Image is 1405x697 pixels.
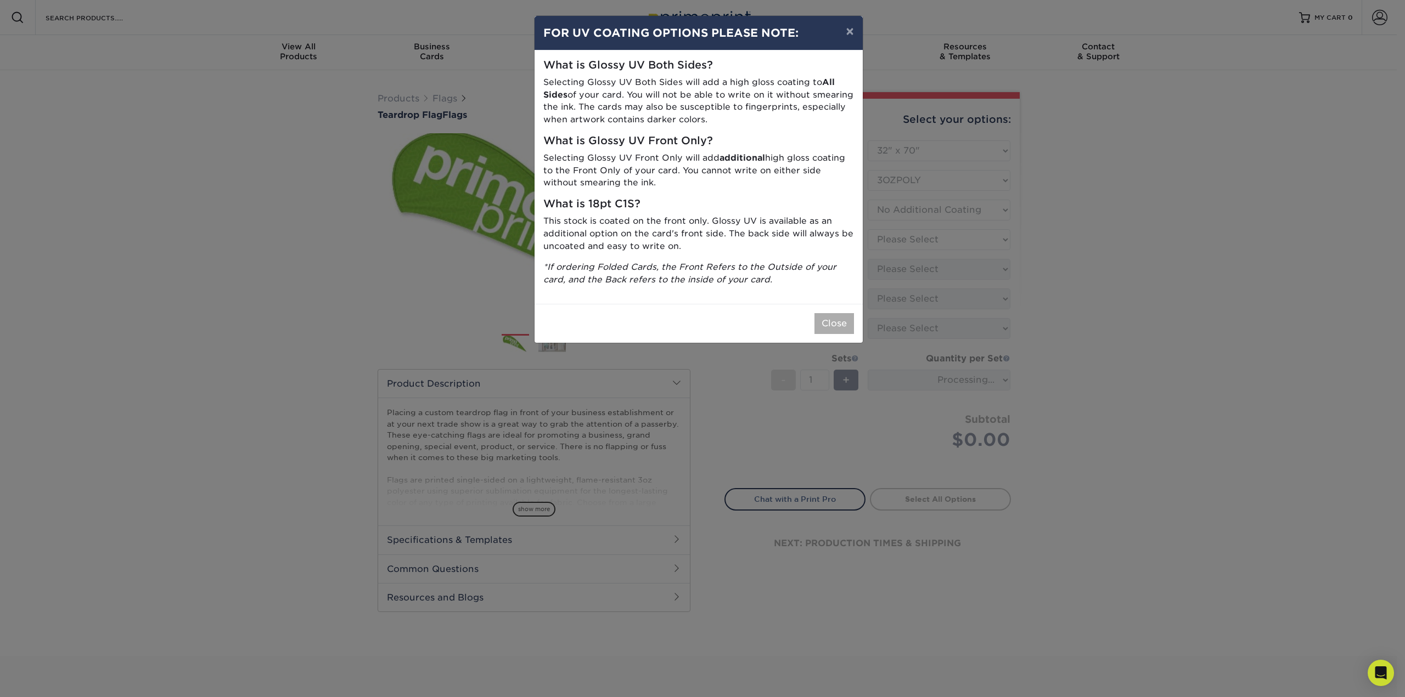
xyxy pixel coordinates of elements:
[543,59,854,72] h5: What is Glossy UV Both Sides?
[837,16,862,47] button: ×
[543,77,835,100] strong: All Sides
[543,152,854,189] p: Selecting Glossy UV Front Only will add high gloss coating to the Front Only of your card. You ca...
[720,152,765,163] strong: additional
[1368,660,1394,686] div: Open Intercom Messenger
[543,25,854,41] h4: FOR UV COATING OPTIONS PLEASE NOTE:
[543,262,836,285] i: *If ordering Folded Cards, the Front Refers to the Outside of your card, and the Back refers to t...
[543,198,854,211] h5: What is 18pt C1S?
[543,215,854,252] p: This stock is coated on the front only. Glossy UV is available as an additional option on the car...
[814,313,854,334] button: Close
[543,135,854,148] h5: What is Glossy UV Front Only?
[543,76,854,126] p: Selecting Glossy UV Both Sides will add a high gloss coating to of your card. You will not be abl...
